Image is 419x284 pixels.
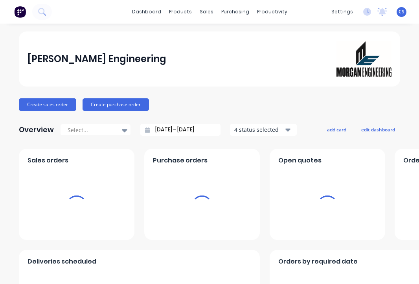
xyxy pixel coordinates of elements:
button: Create purchase order [83,98,149,111]
div: settings [327,6,357,18]
div: Overview [19,122,54,138]
span: Open quotes [278,156,322,165]
button: Create sales order [19,98,76,111]
div: purchasing [217,6,253,18]
a: dashboard [128,6,165,18]
button: add card [322,124,351,135]
div: sales [196,6,217,18]
div: [PERSON_NAME] Engineering [28,51,166,67]
span: CS [399,8,404,15]
div: productivity [253,6,291,18]
span: Sales orders [28,156,68,165]
span: Purchase orders [153,156,208,165]
img: Factory [14,6,26,18]
img: Morgan Engineering [336,41,391,77]
div: 4 status selected [234,125,284,134]
button: 4 status selected [230,124,297,136]
span: Orders by required date [278,257,358,266]
div: products [165,6,196,18]
span: Deliveries scheduled [28,257,96,266]
button: edit dashboard [356,124,400,135]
